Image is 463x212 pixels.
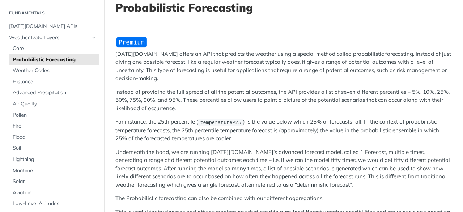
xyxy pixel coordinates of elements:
[13,78,97,86] span: Historical
[200,120,241,125] span: temperatureP25
[13,45,97,52] span: Core
[9,132,99,143] a: Flood
[13,134,97,141] span: Flood
[13,56,97,63] span: Probabilistic Forecasting
[115,88,452,113] p: Instead of providing the full spread of all the potential outcomes, the API provides a list of se...
[5,10,99,16] h2: Fundamentals
[9,76,99,87] a: Historical
[9,143,99,154] a: Soil
[115,1,452,14] h1: Probabilistic Forecasting
[13,178,97,185] span: Solar
[115,50,452,83] p: [DATE][DOMAIN_NAME] offers an API that predicts the weather using a special method called probabi...
[9,87,99,98] a: Advanced Precipitation
[9,43,99,54] a: Core
[9,34,89,41] span: Weather Data Layers
[9,23,97,30] span: [DATE][DOMAIN_NAME] APIs
[91,35,97,41] button: Hide subpages for Weather Data Layers
[9,198,99,209] a: Low-Level Altitudes
[13,145,97,152] span: Soil
[13,89,97,96] span: Advanced Precipitation
[13,100,97,108] span: Air Quality
[9,110,99,121] a: Pollen
[13,67,97,74] span: Weather Codes
[9,187,99,198] a: Aviation
[115,148,452,189] p: Underneath the hood, we are running [DATE][DOMAIN_NAME]’s advanced forecast model, called 1 Forec...
[9,154,99,165] a: Lightning
[9,176,99,187] a: Solar
[9,165,99,176] a: Maritime
[13,156,97,163] span: Lightning
[9,99,99,109] a: Air Quality
[115,194,452,203] p: The Probabilistic forecasting can also be combined with our different aggregations.
[9,54,99,65] a: Probabilistic Forecasting
[13,189,97,196] span: Aviation
[5,21,99,32] a: [DATE][DOMAIN_NAME] APIs
[9,65,99,76] a: Weather Codes
[13,112,97,119] span: Pollen
[9,121,99,132] a: Fire
[13,122,97,130] span: Fire
[115,118,452,142] p: For instance, the 25th percentile ( ) is the value below which 25% of forecasts fall. In the cont...
[13,200,97,207] span: Low-Level Altitudes
[13,167,97,174] span: Maritime
[5,32,99,43] a: Weather Data LayersHide subpages for Weather Data Layers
